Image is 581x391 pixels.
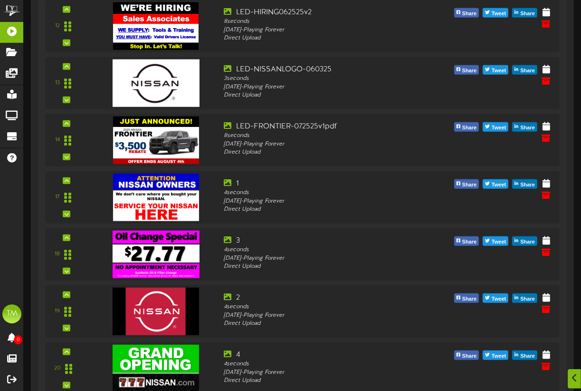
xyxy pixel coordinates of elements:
[224,7,424,18] div: LED-HIRING062525v2
[224,75,424,83] div: 3 seconds
[460,9,479,19] span: Share
[454,236,479,246] button: Share
[490,237,508,247] span: Tweet
[55,250,60,258] div: 18
[460,123,479,133] span: Share
[518,123,537,133] span: Share
[518,237,537,247] span: Share
[224,26,424,34] div: [DATE] - Playing Forever
[224,303,424,311] div: 4 seconds
[224,178,424,189] div: 1
[224,263,424,271] div: Direct Upload
[454,8,479,18] button: Share
[490,66,508,76] span: Tweet
[454,65,479,75] button: Share
[2,304,21,323] div: TM
[224,197,424,205] div: [DATE] - Playing Forever
[518,294,537,304] span: Share
[454,351,479,360] button: Share
[483,351,508,360] button: Tweet
[113,174,199,221] img: a6dd3ba7-ff5a-4356-898f-46e39f54454c.png
[460,294,479,304] span: Share
[55,307,60,315] div: 19
[512,8,537,18] button: Share
[54,364,61,372] div: 20
[518,351,537,362] span: Share
[224,205,424,214] div: Direct Upload
[483,8,508,18] button: Tweet
[454,179,479,189] button: Share
[460,66,479,76] span: Share
[224,377,424,385] div: Direct Upload
[113,59,200,107] img: 26bc399f-2b3b-408d-b46d-3c698655b0b0.png
[483,122,508,132] button: Tweet
[483,65,508,75] button: Tweet
[454,122,479,132] button: Share
[224,91,424,99] div: Direct Upload
[224,148,424,156] div: Direct Upload
[224,235,424,246] div: 3
[512,293,537,303] button: Share
[224,34,424,42] div: Direct Upload
[512,65,537,75] button: Share
[224,64,424,75] div: LED-NISSANLOGO-060325
[483,236,508,246] button: Tweet
[512,179,537,189] button: Share
[483,179,508,189] button: Tweet
[460,237,479,247] span: Share
[224,293,424,303] div: 2
[490,180,508,190] span: Tweet
[490,9,508,19] span: Tweet
[224,83,424,91] div: [DATE] - Playing Forever
[14,335,22,344] span: 0
[518,180,537,190] span: Share
[113,231,200,278] img: 627b9b9c-5cee-4011-ac16-6e9f1f9f9cd0.png
[512,351,537,360] button: Share
[518,9,537,19] span: Share
[454,293,479,303] button: Share
[224,132,424,140] div: 8 seconds
[55,136,60,144] div: 14
[224,312,424,320] div: [DATE] - Playing Forever
[460,351,479,362] span: Share
[224,254,424,263] div: [DATE] - Playing Forever
[224,189,424,197] div: 4 seconds
[512,236,537,246] button: Share
[224,350,424,361] div: 4
[490,294,508,304] span: Tweet
[483,293,508,303] button: Tweet
[224,369,424,377] div: [DATE] - Playing Forever
[113,288,199,335] img: 5adc3087-a58d-470e-b985-f37f0f8b4fe8.png
[224,140,424,148] div: [DATE] - Playing Forever
[224,320,424,328] div: Direct Upload
[224,360,424,368] div: 4 seconds
[55,22,60,30] div: 12
[512,122,537,132] button: Share
[224,18,424,26] div: 8 seconds
[518,66,537,76] span: Share
[224,121,424,132] div: LED-FRONTIER-072525v1pdf
[224,246,424,254] div: 4 seconds
[113,117,199,164] img: 63e1e575-a39a-4cdb-bf18-cf19ff5f7326.png
[490,123,508,133] span: Tweet
[55,193,60,201] div: 17
[55,79,60,87] div: 13
[113,2,199,50] img: a64b1b68-15d4-4b9b-aa67-b63146d0e6e4.png
[460,180,479,190] span: Share
[490,351,508,362] span: Tweet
